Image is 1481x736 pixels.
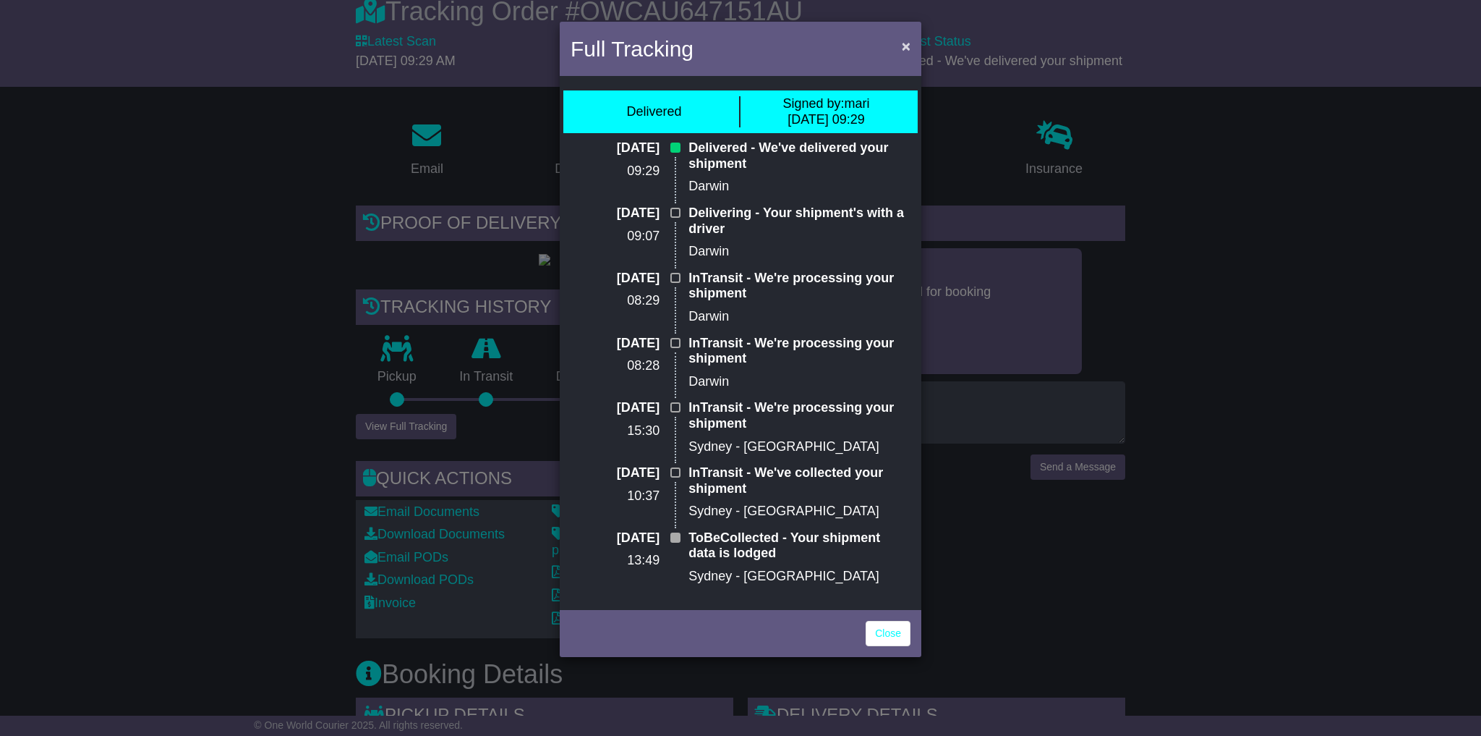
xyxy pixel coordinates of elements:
[895,31,918,61] button: Close
[571,206,660,221] p: [DATE]
[688,374,910,390] p: Darwin
[571,400,660,416] p: [DATE]
[571,271,660,287] p: [DATE]
[902,38,910,54] span: ×
[688,569,910,585] p: Sydney - [GEOGRAPHIC_DATA]
[571,530,660,546] p: [DATE]
[688,206,910,237] p: Delivering - Your shipment's with a driver
[626,104,681,120] div: Delivered
[688,179,910,195] p: Darwin
[571,33,693,65] h4: Full Tracking
[571,358,660,374] p: 08:28
[782,96,844,111] span: Signed by:
[571,488,660,504] p: 10:37
[571,164,660,179] p: 09:29
[571,293,660,309] p: 08:29
[866,621,910,646] a: Close
[688,530,910,562] p: ToBeCollected - Your shipment data is lodged
[688,309,910,325] p: Darwin
[782,96,869,127] div: mari [DATE] 09:29
[571,336,660,352] p: [DATE]
[571,423,660,439] p: 15:30
[571,140,660,156] p: [DATE]
[688,400,910,431] p: InTransit - We're processing your shipment
[688,336,910,367] p: InTransit - We're processing your shipment
[571,229,660,245] p: 09:07
[688,271,910,302] p: InTransit - We're processing your shipment
[688,140,910,172] p: Delivered - We've delivered your shipment
[688,465,910,496] p: InTransit - We've collected your shipment
[688,244,910,260] p: Darwin
[571,465,660,481] p: [DATE]
[571,553,660,569] p: 13:49
[688,439,910,455] p: Sydney - [GEOGRAPHIC_DATA]
[688,504,910,520] p: Sydney - [GEOGRAPHIC_DATA]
